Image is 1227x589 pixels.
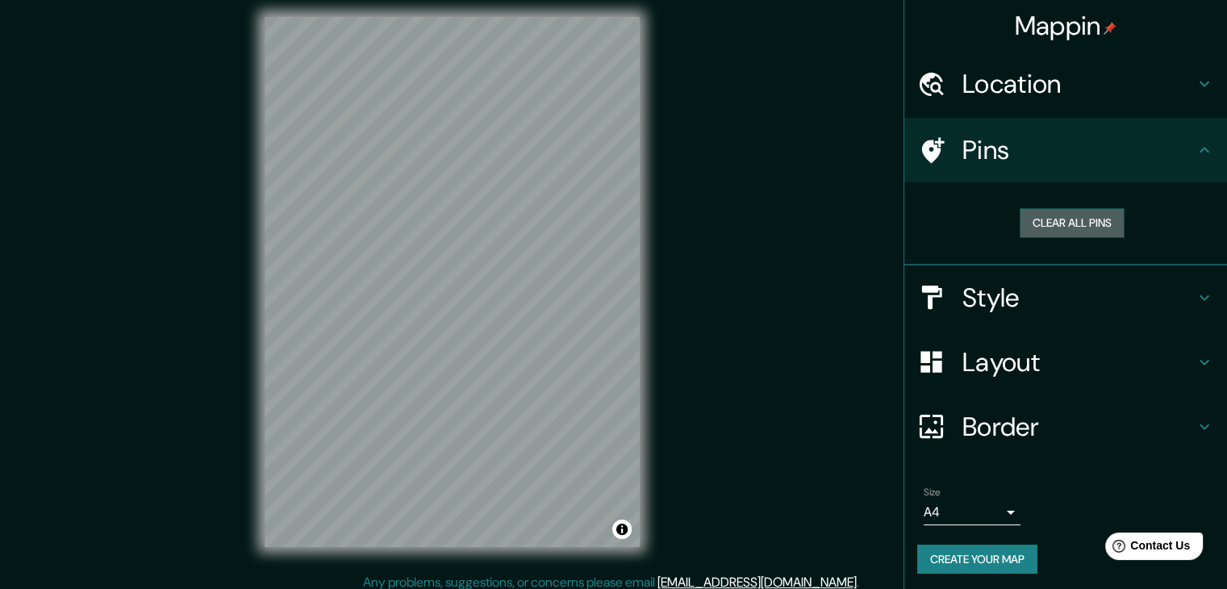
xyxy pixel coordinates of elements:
[917,545,1037,574] button: Create your map
[924,499,1020,525] div: A4
[612,520,632,539] button: Toggle attribution
[904,118,1227,182] div: Pins
[962,68,1195,100] h4: Location
[962,282,1195,314] h4: Style
[265,17,640,547] canvas: Map
[1020,208,1125,238] button: Clear all pins
[1083,526,1209,571] iframe: Help widget launcher
[962,134,1195,166] h4: Pins
[904,395,1227,459] div: Border
[962,346,1195,378] h4: Layout
[904,265,1227,330] div: Style
[904,52,1227,116] div: Location
[904,330,1227,395] div: Layout
[924,485,941,499] label: Size
[1015,10,1117,42] h4: Mappin
[962,411,1195,443] h4: Border
[1104,22,1116,35] img: pin-icon.png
